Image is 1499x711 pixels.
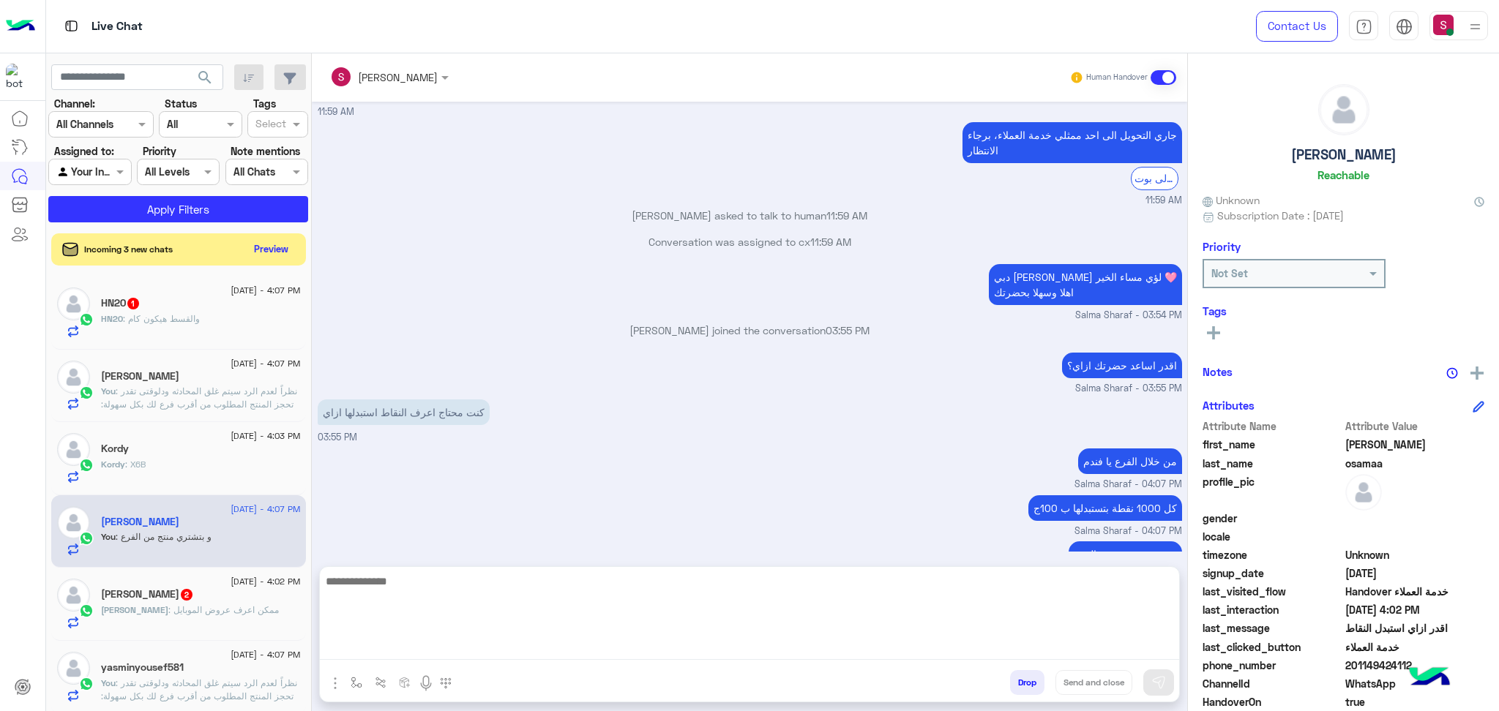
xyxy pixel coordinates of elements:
[1446,367,1458,379] img: notes
[1345,694,1485,710] span: true
[1404,652,1455,704] img: hulul-logo.png
[1349,11,1378,42] a: tab
[57,433,90,466] img: defaultAdmin.png
[318,432,357,443] span: 03:55 PM
[101,516,179,528] h5: Ahmed osamaa
[1074,524,1182,538] span: Salma Sharaf - 04:07 PM
[57,579,90,612] img: defaultAdmin.png
[1317,168,1369,181] h6: Reachable
[393,670,417,694] button: create order
[1345,547,1485,563] span: Unknown
[1345,437,1485,452] span: Ahmed
[1433,15,1454,35] img: userImage
[1345,456,1485,471] span: osamaa
[1078,448,1182,474] p: 16/8/2025, 4:07 PM
[1075,382,1182,396] span: Salma Sharaf - 03:55 PM
[1470,366,1484,380] img: add
[57,361,90,394] img: defaultAdmin.png
[6,64,32,90] img: 1403182699927242
[318,106,354,117] span: 11:59 AM
[1203,694,1342,710] span: HandoverOn
[1062,353,1182,378] p: 16/8/2025, 3:55 PM
[1203,565,1342,581] span: signup_date
[101,459,125,470] span: Kordy
[54,96,95,111] label: Channel:
[54,143,114,159] label: Assigned to:
[1203,639,1342,655] span: last_clicked_button
[187,64,223,96] button: search
[57,506,90,539] img: defaultAdmin.png
[91,17,143,37] p: Live Chat
[248,238,295,260] button: Preview
[1203,658,1342,673] span: phone_number
[1203,584,1342,599] span: last_visited_flow
[1345,511,1485,526] span: null
[1345,658,1485,673] span: 201149424112
[1028,495,1182,521] p: 16/8/2025, 4:07 PM
[1203,547,1342,563] span: timezone
[231,357,300,370] span: [DATE] - 4:07 PM
[48,196,308,222] button: Apply Filters
[1074,478,1182,492] span: Salma Sharaf - 04:07 PM
[345,670,369,694] button: select flow
[1010,670,1044,695] button: Drop
[1396,18,1413,35] img: tab
[196,69,214,86] span: search
[318,399,490,425] p: 16/8/2025, 3:55 PM
[1203,474,1342,508] span: profile_pic
[1345,639,1485,655] span: خدمة العملاء
[1203,602,1342,617] span: last_interaction
[351,677,362,688] img: select flow
[1203,304,1484,317] h6: Tags
[1356,18,1372,35] img: tab
[79,677,94,691] img: WhatsApp
[116,531,212,542] span: و بتشتري منتج من الفرع
[1203,240,1241,253] h6: Priority
[143,143,176,159] label: Priority
[1345,584,1485,599] span: Handover خدمة العملاء
[101,677,116,688] span: You
[1203,418,1342,434] span: Attribute Name
[1203,365,1233,378] h6: Notes
[1319,85,1369,135] img: defaultAdmin.png
[231,648,300,661] span: [DATE] - 4:07 PM
[62,17,81,35] img: tab
[231,284,300,297] span: [DATE] - 4:07 PM
[57,287,90,320] img: defaultAdmin.png
[101,385,300,502] span: نظراً لعدم الرد سيتم غلق المحادثه ودلوقتى تقدر تحجز المنتج المطلوب من أقرب فرع لك بكل سهولة: 1️⃣ ...
[1075,309,1182,323] span: Salma Sharaf - 03:54 PM
[1151,675,1166,690] img: send message
[962,122,1182,163] p: 16/8/2025, 11:59 AM
[318,234,1182,249] p: Conversation was assigned to cx
[417,674,435,692] img: send voice note
[101,531,116,542] span: You
[253,96,276,111] label: Tags
[1203,456,1342,471] span: last_name
[989,264,1182,305] p: 16/8/2025, 3:54 PM
[125,459,146,470] span: X6B
[326,674,344,692] img: send attachment
[1256,11,1338,42] a: Contact Us
[231,503,300,516] span: [DATE] - 4:07 PM
[101,297,141,309] h5: HN20
[127,298,139,309] span: 1
[253,116,286,135] div: Select
[101,370,179,383] h5: Ayman Hassen
[375,677,386,688] img: Trigger scenario
[168,604,279,615] span: ممكن اعرف عروض الموبايل
[1291,146,1397,163] h5: [PERSON_NAME]
[1345,474,1382,511] img: defaultAdmin.png
[231,575,300,588] span: [DATE] - 4:02 PM
[101,385,116,396] span: You
[101,604,168,615] span: [PERSON_NAME]
[1203,437,1342,452] span: first_name
[231,143,300,159] label: Note mentions
[369,670,393,694] button: Trigger scenario
[181,589,192,601] span: 2
[231,429,300,443] span: [DATE] - 4:03 PM
[1345,602,1485,617] span: 2025-08-16T13:02:53.1015959Z
[826,209,867,222] span: 11:59 AM
[1055,670,1132,695] button: Send and close
[79,458,94,473] img: WhatsApp
[123,313,200,324] span: والقسط هيكون كام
